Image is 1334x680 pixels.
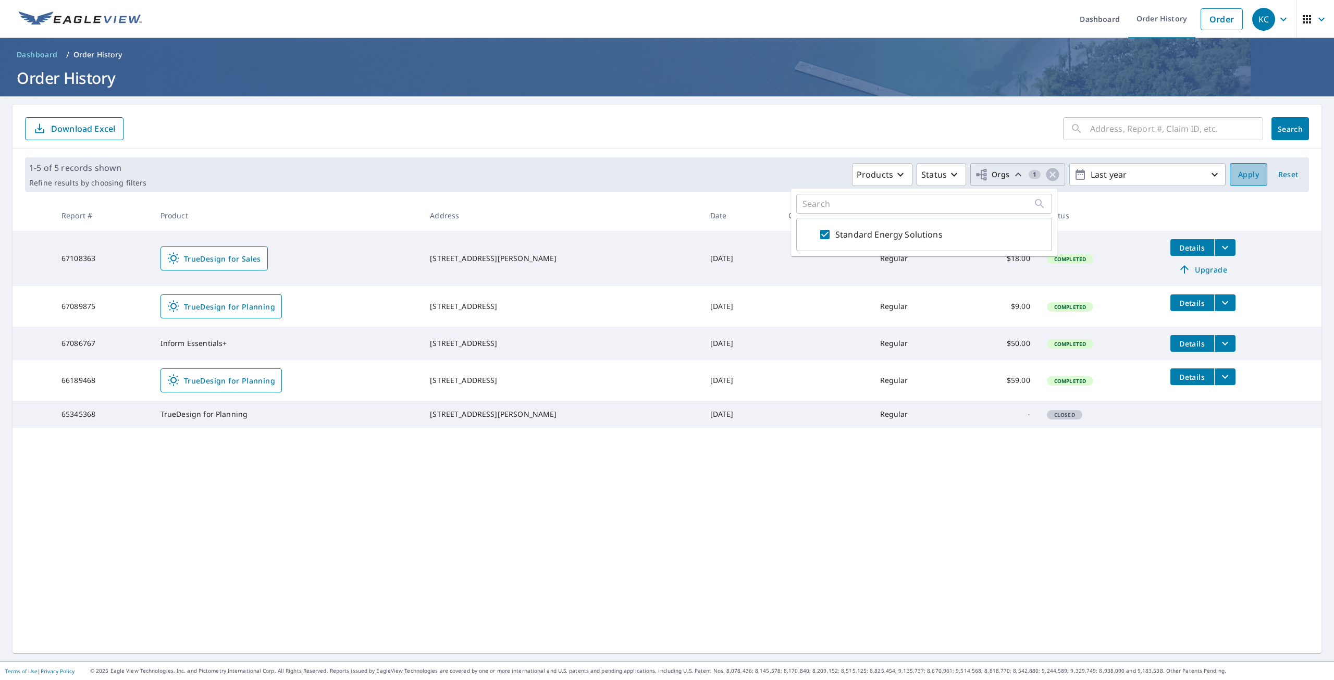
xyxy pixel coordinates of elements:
th: Address [422,200,701,231]
input: Search [802,199,1033,209]
a: TrueDesign for Planning [160,294,282,318]
span: Completed [1048,340,1092,348]
button: Last year [1069,163,1226,186]
span: Apply [1238,168,1259,181]
p: Refine results by choosing filters [29,178,146,188]
button: filesDropdownBtn-67108363 [1214,239,1236,256]
button: Apply [1230,163,1267,186]
span: Details [1177,372,1208,382]
td: $18.00 [960,231,1039,286]
button: filesDropdownBtn-66189468 [1214,368,1236,385]
th: Claim ID [780,200,872,231]
button: detailsBtn-66189468 [1170,368,1214,385]
span: Upgrade [1177,263,1229,276]
span: Search [1280,124,1301,134]
div: [STREET_ADDRESS] [430,375,693,386]
p: Status [921,168,947,181]
td: [DATE] [702,286,780,327]
a: Order [1201,8,1243,30]
button: Reset [1271,163,1305,186]
td: Regular [872,327,960,360]
td: Regular [872,286,960,327]
button: detailsBtn-67089875 [1170,294,1214,311]
span: TrueDesign for Sales [167,252,261,265]
span: Completed [1048,255,1092,263]
td: [DATE] [702,360,780,401]
h1: Order History [13,67,1321,89]
a: Privacy Policy [41,667,75,675]
button: Search [1271,117,1309,140]
span: TrueDesign for Planning [167,374,275,387]
button: Products [852,163,912,186]
span: 1 [1029,171,1041,178]
span: Orgs [975,168,1010,181]
td: 67089875 [53,286,152,327]
li: / [66,48,69,61]
td: - [960,401,1039,428]
div: [STREET_ADDRESS][PERSON_NAME] [430,409,693,419]
button: filesDropdownBtn-67089875 [1214,294,1236,311]
td: Regular [872,360,960,401]
a: TrueDesign for Sales [160,246,268,270]
div: [STREET_ADDRESS] [430,338,693,349]
td: $9.00 [960,286,1039,327]
span: Details [1177,243,1208,253]
th: Date [702,200,780,231]
th: Product [152,200,422,231]
p: © 2025 Eagle View Technologies, Inc. and Pictometry International Corp. All Rights Reserved. Repo... [90,667,1329,675]
span: Dashboard [17,50,58,60]
td: [DATE] [702,231,780,286]
span: Details [1177,298,1208,308]
button: filesDropdownBtn-67086767 [1214,335,1236,352]
button: detailsBtn-67108363 [1170,239,1214,256]
div: KC [1252,8,1275,31]
button: Status [917,163,966,186]
td: 67108363 [53,231,152,286]
td: [DATE] [702,401,780,428]
p: Last year [1086,166,1208,184]
button: detailsBtn-67086767 [1170,335,1214,352]
span: Closed [1048,411,1081,418]
td: Regular [872,231,960,286]
img: EV Logo [19,11,142,27]
th: Report # [53,200,152,231]
td: $50.00 [960,327,1039,360]
button: Orgs1 [970,163,1065,186]
td: Regular [872,401,960,428]
nav: breadcrumb [13,46,1321,63]
span: TrueDesign for Planning [167,300,275,313]
a: TrueDesign for Planning [160,368,282,392]
th: Status [1039,200,1162,231]
div: [STREET_ADDRESS] [430,301,693,312]
td: 67086767 [53,327,152,360]
td: $59.00 [960,360,1039,401]
a: Dashboard [13,46,62,63]
button: Download Excel [25,117,123,140]
a: Terms of Use [5,667,38,675]
span: Details [1177,339,1208,349]
div: [STREET_ADDRESS][PERSON_NAME] [430,253,693,264]
span: Reset [1276,168,1301,181]
p: Products [857,168,893,181]
td: [DATE] [702,327,780,360]
p: | [5,668,75,674]
span: Completed [1048,303,1092,311]
p: Download Excel [51,123,115,134]
td: TrueDesign for Planning [152,401,422,428]
p: Order History [73,50,122,60]
td: Inform Essentials+ [152,327,422,360]
td: 65345368 [53,401,152,428]
td: 66189468 [53,360,152,401]
input: Address, Report #, Claim ID, etc. [1090,114,1263,143]
p: 1-5 of 5 records shown [29,162,146,174]
label: Standard Energy Solutions [835,228,943,241]
span: Completed [1048,377,1092,385]
a: Upgrade [1170,261,1236,278]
